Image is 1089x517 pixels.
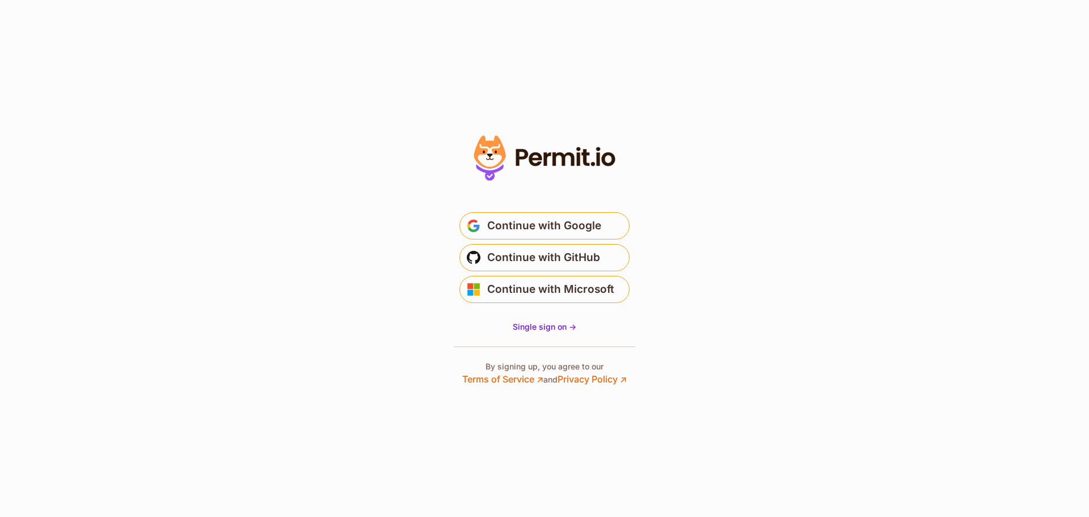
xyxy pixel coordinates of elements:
button: Continue with Google [459,212,630,239]
button: Continue with Microsoft [459,276,630,303]
a: Single sign on -> [513,321,576,333]
span: Continue with Microsoft [487,280,614,299]
button: Continue with GitHub [459,244,630,271]
span: Continue with Google [487,217,601,235]
p: By signing up, you agree to our and [462,361,627,386]
span: Single sign on -> [513,322,576,331]
a: Privacy Policy ↗ [558,373,627,385]
span: Continue with GitHub [487,249,600,267]
a: Terms of Service ↗ [462,373,543,385]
